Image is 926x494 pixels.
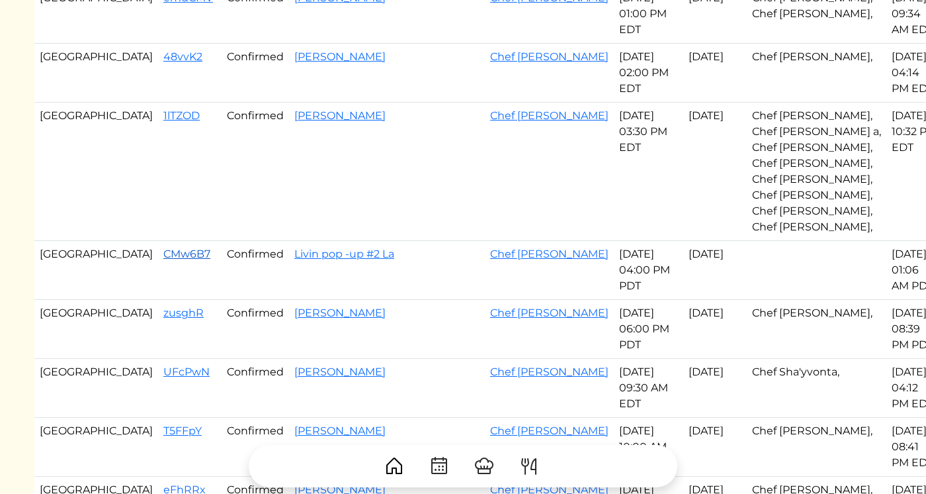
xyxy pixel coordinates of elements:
td: Chef [PERSON_NAME], [747,418,886,477]
img: CalendarDots-5bcf9d9080389f2a281d69619e1c85352834be518fbc73d9501aef674afc0d57.svg [429,456,450,477]
td: [DATE] 09:30 AM EDT [614,359,683,418]
td: [GEOGRAPHIC_DATA] [34,103,158,241]
td: [DATE] 06:00 PM PDT [614,300,683,359]
a: Chef [PERSON_NAME] [490,109,609,122]
a: 1lTZOD [163,109,200,122]
td: [GEOGRAPHIC_DATA] [34,300,158,359]
a: Chef [PERSON_NAME] [490,50,609,63]
a: UFcPwN [163,366,210,378]
a: T5FFpY [163,424,202,437]
img: House-9bf13187bcbb5817f509fe5e7408150f90897510c4275e13d0d5fca38e0b5951.svg [384,456,405,477]
td: Chef Sha'yvonta, [747,359,886,418]
td: [GEOGRAPHIC_DATA] [34,359,158,418]
a: CMw6B7 [163,248,210,260]
a: 48vvK2 [163,50,202,63]
a: Chef [PERSON_NAME] [490,248,609,260]
td: [DATE] [683,359,747,418]
td: [DATE] 10:00 AM EDT [614,418,683,477]
td: [DATE] 02:00 PM EDT [614,44,683,103]
td: [DATE] 04:00 PM PDT [614,241,683,300]
td: Confirmed [222,241,289,300]
a: Chef [PERSON_NAME] [490,307,609,319]
td: [DATE] 03:30 PM EDT [614,103,683,241]
td: Confirmed [222,418,289,477]
td: [DATE] [683,418,747,477]
td: Confirmed [222,103,289,241]
img: ForkKnife-55491504ffdb50bab0c1e09e7649658475375261d09fd45db06cec23bce548bf.svg [519,456,540,477]
td: [GEOGRAPHIC_DATA] [34,418,158,477]
td: [DATE] [683,44,747,103]
td: [GEOGRAPHIC_DATA] [34,241,158,300]
a: [PERSON_NAME] [294,366,386,378]
a: Chef [PERSON_NAME] [490,424,609,437]
a: [PERSON_NAME] [294,424,386,437]
td: [GEOGRAPHIC_DATA] [34,44,158,103]
a: zusghR [163,307,204,319]
img: ChefHat-a374fb509e4f37eb0702ca99f5f64f3b6956810f32a249b33092029f8484b388.svg [474,456,495,477]
td: Confirmed [222,359,289,418]
a: [PERSON_NAME] [294,50,386,63]
td: Confirmed [222,44,289,103]
td: Chef [PERSON_NAME], [747,44,886,103]
td: Chef [PERSON_NAME], Chef [PERSON_NAME] a, Chef [PERSON_NAME], Chef [PERSON_NAME], Chef [PERSON_NA... [747,103,886,241]
td: [DATE] [683,241,747,300]
a: [PERSON_NAME] [294,109,386,122]
td: [DATE] [683,103,747,241]
a: Chef [PERSON_NAME] [490,366,609,378]
a: [PERSON_NAME] [294,307,386,319]
td: Confirmed [222,300,289,359]
td: Chef [PERSON_NAME], [747,300,886,359]
td: [DATE] [683,300,747,359]
a: Livin pop -up #2 La [294,248,394,260]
